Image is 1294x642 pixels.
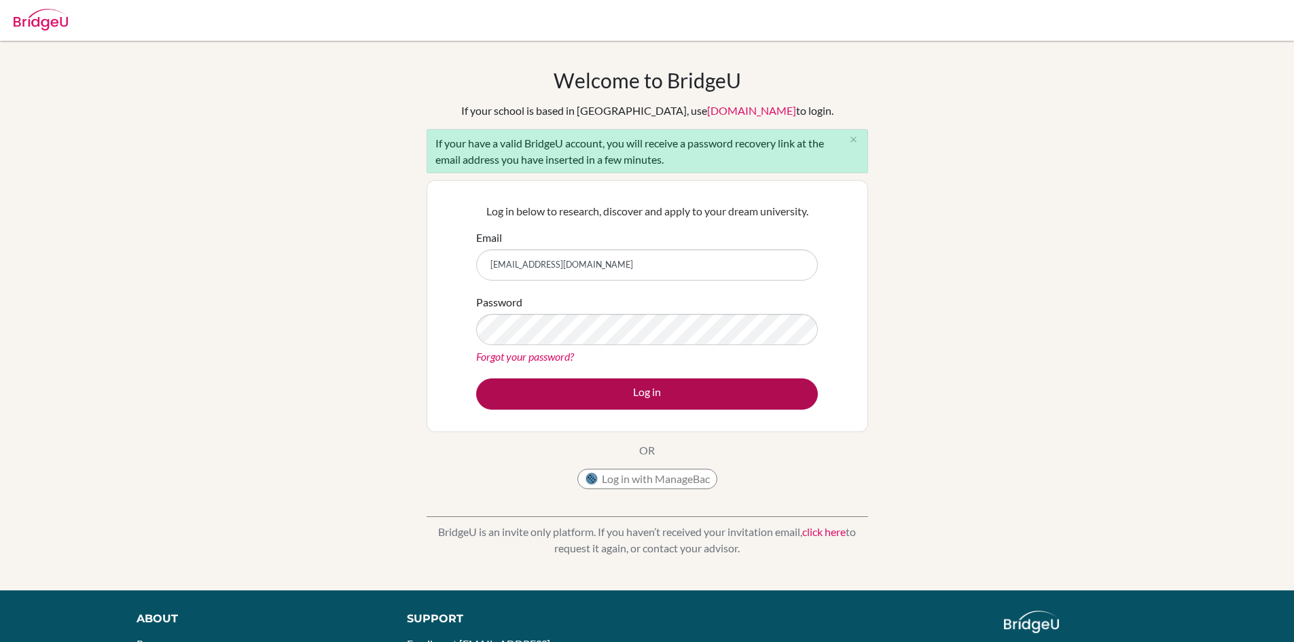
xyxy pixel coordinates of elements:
i: close [848,135,859,145]
img: logo_white@2x-f4f0deed5e89b7ecb1c2cc34c3e3d731f90f0f143d5ea2071677605dd97b5244.png [1004,611,1059,633]
p: OR [639,442,655,459]
button: Log in [476,378,818,410]
button: Log in with ManageBac [577,469,717,489]
label: Password [476,294,522,310]
div: About [137,611,376,627]
a: [DOMAIN_NAME] [707,104,796,117]
p: Log in below to research, discover and apply to your dream university. [476,203,818,219]
div: If your school is based in [GEOGRAPHIC_DATA], use to login. [461,103,833,119]
button: Close [840,130,867,150]
div: Support [407,611,631,627]
a: Forgot your password? [476,350,574,363]
img: Bridge-U [14,9,68,31]
p: BridgeU is an invite only platform. If you haven’t received your invitation email, to request it ... [427,524,868,556]
a: click here [802,525,846,538]
label: Email [476,230,502,246]
h1: Welcome to BridgeU [554,68,741,92]
div: If your have a valid BridgeU account, you will receive a password recovery link at the email addr... [427,129,868,173]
